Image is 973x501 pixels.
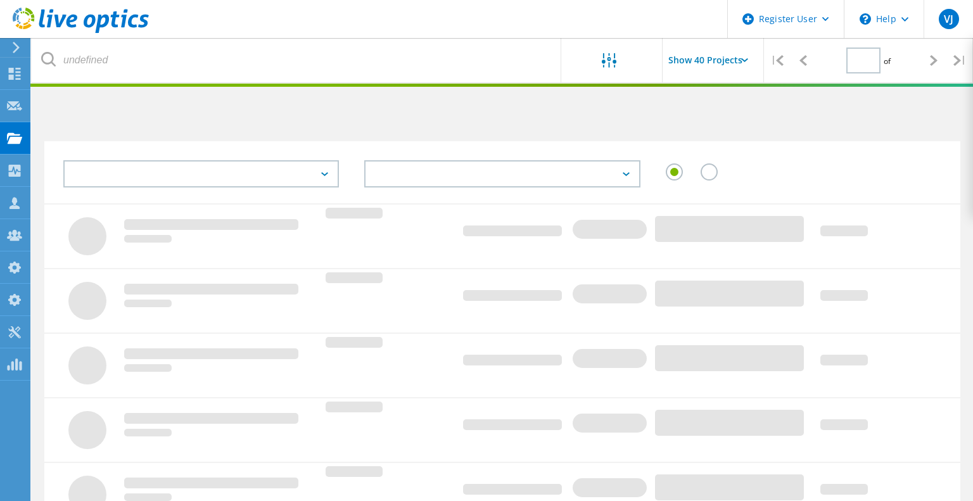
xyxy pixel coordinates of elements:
div: | [764,38,790,83]
span: of [884,56,891,67]
input: undefined [32,38,562,82]
svg: \n [860,13,871,25]
a: Live Optics Dashboard [13,27,149,35]
span: VJ [944,14,953,24]
div: | [947,38,973,83]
